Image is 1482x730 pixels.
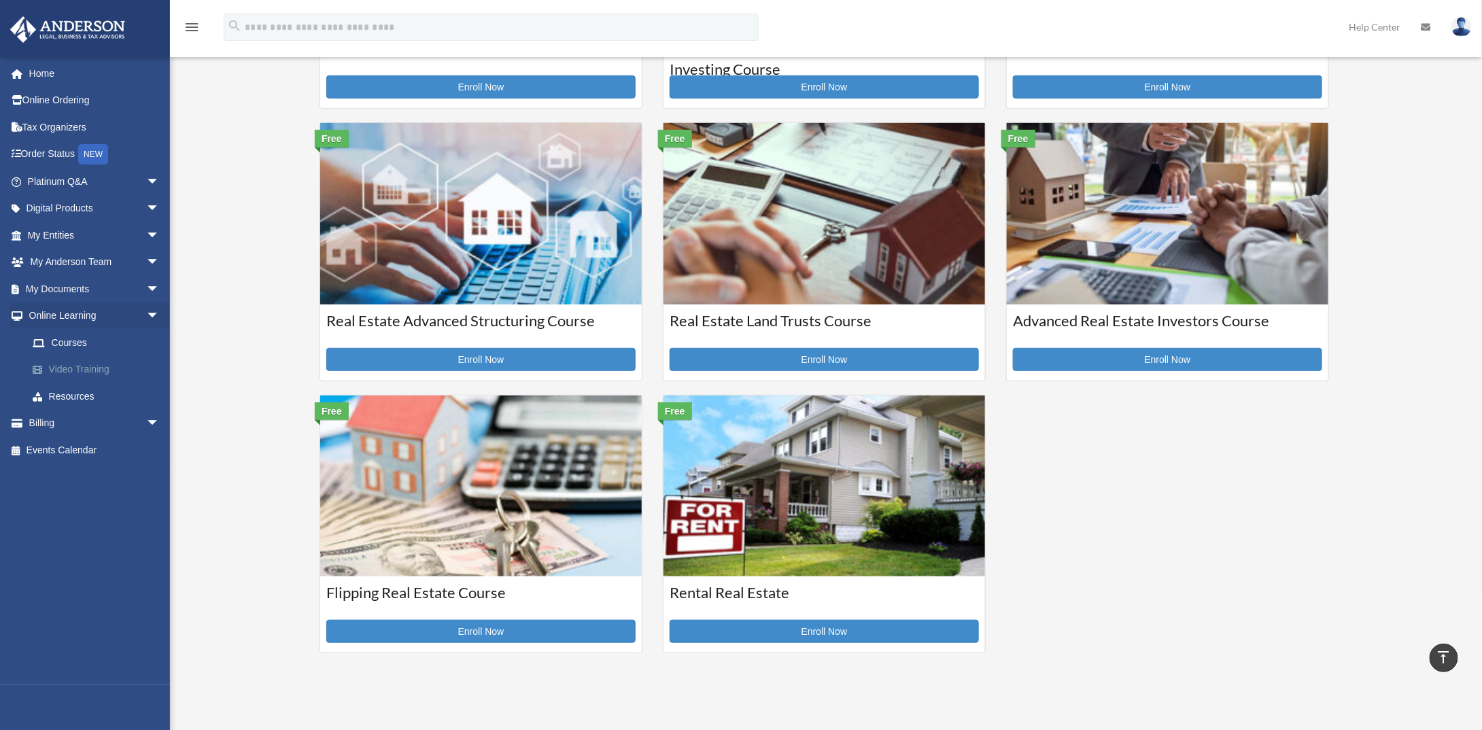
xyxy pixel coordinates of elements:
span: arrow_drop_down [146,195,173,223]
i: menu [184,19,200,35]
span: arrow_drop_down [146,222,173,249]
a: Enroll Now [670,620,979,643]
h3: Real Estate Advanced Structuring Course [326,311,636,345]
div: Free [658,402,692,420]
span: arrow_drop_down [146,410,173,438]
a: Home [10,60,180,87]
a: vertical_align_top [1430,644,1458,672]
img: User Pic [1451,17,1472,37]
a: Events Calendar [10,436,180,464]
a: Digital Productsarrow_drop_down [10,195,180,222]
a: My Anderson Teamarrow_drop_down [10,249,180,276]
div: NEW [78,144,108,164]
span: arrow_drop_down [146,302,173,330]
a: Enroll Now [1013,75,1322,99]
a: Video Training [19,356,180,383]
div: Free [315,402,349,420]
i: search [227,18,242,33]
a: menu [184,24,200,35]
a: My Entitiesarrow_drop_down [10,222,180,249]
div: Free [1001,130,1035,147]
a: Enroll Now [326,348,636,371]
a: Enroll Now [326,75,636,99]
a: Enroll Now [1013,348,1322,371]
a: Resources [19,383,180,410]
a: Order StatusNEW [10,141,180,169]
div: Free [658,130,692,147]
h3: Rental Real Estate [670,583,979,616]
a: My Documentsarrow_drop_down [10,275,180,302]
a: Online Learningarrow_drop_down [10,302,180,330]
div: Free [315,130,349,147]
h3: Flipping Real Estate Course [326,583,636,616]
a: Enroll Now [670,348,979,371]
a: Courses [19,329,173,356]
a: Billingarrow_drop_down [10,410,180,437]
h3: Advanced Real Estate Investors Course [1013,311,1322,345]
a: Enroll Now [326,620,636,643]
span: arrow_drop_down [146,249,173,277]
img: Anderson Advisors Platinum Portal [6,16,129,43]
i: vertical_align_top [1436,649,1452,665]
a: Platinum Q&Aarrow_drop_down [10,168,180,195]
a: Enroll Now [670,75,979,99]
h3: Real Estate Land Trusts Course [670,311,979,345]
a: Tax Organizers [10,114,180,141]
span: arrow_drop_down [146,275,173,303]
a: Online Ordering [10,87,180,114]
span: arrow_drop_down [146,168,173,196]
h3: Using Retirement Funds for Real Estate Investing Course [670,38,979,72]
